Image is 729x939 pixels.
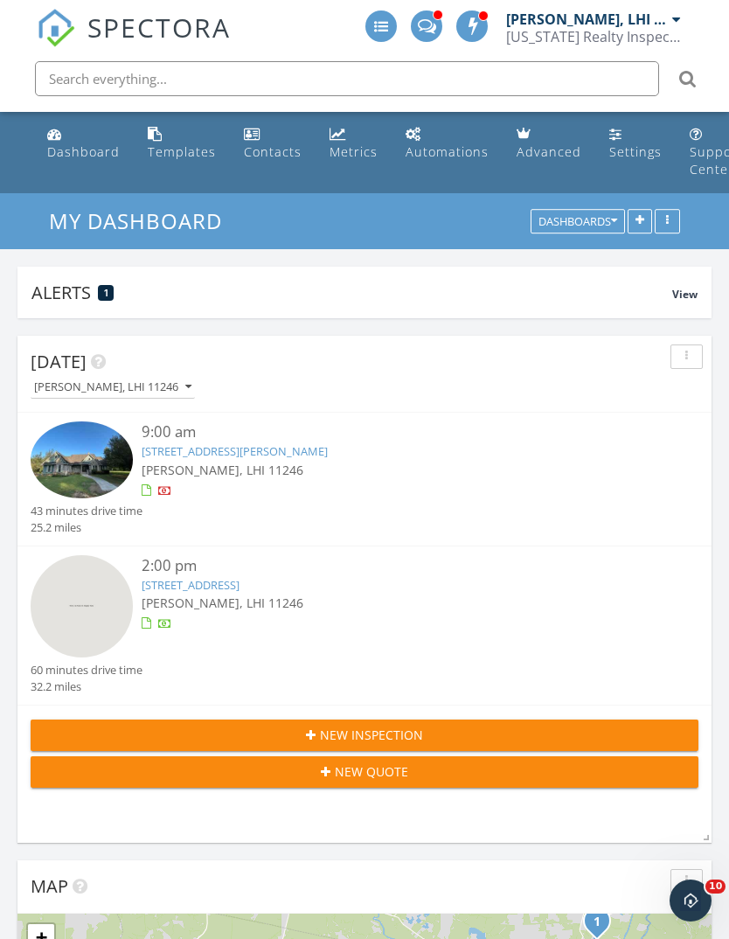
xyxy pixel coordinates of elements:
input: Search everything... [35,61,659,96]
span: SPECTORA [87,9,231,45]
a: SPECTORA [37,24,231,60]
span: New Quote [335,762,408,781]
button: New Quote [31,756,698,788]
div: 2:00 pm [142,555,642,577]
button: Dashboards [531,210,625,234]
div: [PERSON_NAME], LHI 11246 [34,381,191,393]
a: Templates [141,119,223,169]
a: My Dashboard [49,206,237,235]
div: Dashboards [538,216,617,228]
div: 25.2 miles [31,519,142,536]
a: Contacts [237,119,309,169]
a: [STREET_ADDRESS] [142,577,240,593]
span: [PERSON_NAME], LHI 11246 [142,462,303,478]
div: 60 minutes drive time [31,662,142,678]
div: Templates [148,143,216,160]
a: 9:00 am [STREET_ADDRESS][PERSON_NAME] [PERSON_NAME], LHI 11246 43 minutes drive time 25.2 miles [31,421,698,536]
div: [PERSON_NAME], LHI 11246 [506,10,668,28]
div: 9:00 am [142,421,642,443]
a: Advanced [510,119,588,169]
span: [PERSON_NAME], LHI 11246 [142,595,303,611]
span: New Inspection [320,726,423,744]
img: 9527487%2Fcover_photos%2F577kdFj7UuKBRDmkVYgk%2Fsmall.jpg [31,421,133,498]
iframe: Intercom live chat [670,880,712,922]
a: [STREET_ADDRESS][PERSON_NAME] [142,443,328,459]
div: Settings [609,143,662,160]
div: Contacts [244,143,302,160]
i: 1 [594,916,601,929]
img: The Best Home Inspection Software - Spectora [37,9,75,47]
a: Metrics [323,119,385,169]
div: Automations [406,143,489,160]
span: Map [31,874,68,898]
div: Alerts [31,281,672,304]
span: 1 [104,287,108,299]
a: Settings [602,119,669,169]
span: 10 [705,880,726,894]
div: Louisiana Realty Inspections, LLC [506,28,681,45]
span: View [672,287,698,302]
button: New Inspection [31,720,698,751]
a: Dashboard [40,119,127,169]
div: Advanced [517,143,581,160]
div: 11125 Hwy 21 S, Bogalusa, LA 70427 [597,921,607,931]
a: 2:00 pm [STREET_ADDRESS] [PERSON_NAME], LHI 11246 60 minutes drive time 32.2 miles [31,555,698,696]
img: streetview [31,555,133,657]
button: [PERSON_NAME], LHI 11246 [31,376,195,400]
div: Dashboard [47,143,120,160]
a: Automations (Advanced) [399,119,496,169]
div: Metrics [330,143,378,160]
div: 32.2 miles [31,678,142,695]
span: [DATE] [31,350,87,373]
div: 43 minutes drive time [31,503,142,519]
